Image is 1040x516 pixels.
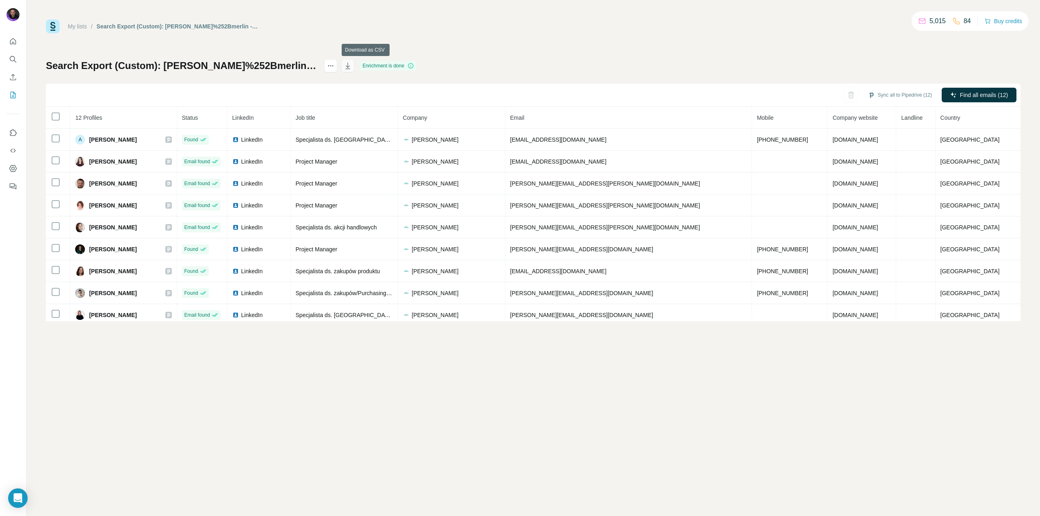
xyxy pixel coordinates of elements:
[360,61,416,71] div: Enrichment is done
[184,224,210,231] span: Email found
[940,290,1000,296] span: [GEOGRAPHIC_DATA]
[862,89,938,101] button: Sync all to Pipedrive (12)
[75,310,85,320] img: Avatar
[75,114,102,121] span: 12 Profiles
[89,267,136,275] span: [PERSON_NAME]
[832,268,878,274] span: [DOMAIN_NAME]
[6,52,19,67] button: Search
[832,180,878,187] span: [DOMAIN_NAME]
[510,224,700,231] span: [PERSON_NAME][EMAIL_ADDRESS][PERSON_NAME][DOMAIN_NAME]
[412,289,459,297] span: [PERSON_NAME]
[832,224,878,231] span: [DOMAIN_NAME]
[241,223,263,231] span: LinkedIn
[403,114,427,121] span: Company
[510,246,653,253] span: [PERSON_NAME][EMAIL_ADDRESS][DOMAIN_NAME]
[940,180,1000,187] span: [GEOGRAPHIC_DATA]
[940,136,1000,143] span: [GEOGRAPHIC_DATA]
[832,136,878,143] span: [DOMAIN_NAME]
[75,179,85,188] img: Avatar
[832,290,878,296] span: [DOMAIN_NAME]
[510,180,700,187] span: [PERSON_NAME][EMAIL_ADDRESS][PERSON_NAME][DOMAIN_NAME]
[832,158,878,165] span: [DOMAIN_NAME]
[964,16,971,26] p: 84
[510,114,524,121] span: Email
[403,136,409,143] img: company-logo
[241,201,263,209] span: LinkedIn
[97,22,258,30] div: Search Export (Custom): [PERSON_NAME]%252Bmerlin - [DATE] 16:04
[232,246,239,253] img: LinkedIn logo
[232,136,239,143] img: LinkedIn logo
[232,224,239,231] img: LinkedIn logo
[412,136,459,144] span: [PERSON_NAME]
[6,143,19,158] button: Use Surfe API
[75,201,85,210] img: Avatar
[89,311,136,319] span: [PERSON_NAME]
[6,179,19,194] button: Feedback
[232,312,239,318] img: LinkedIn logo
[940,268,1000,274] span: [GEOGRAPHIC_DATA]
[929,16,946,26] p: 5,015
[296,180,338,187] span: Project Manager
[940,246,1000,253] span: [GEOGRAPHIC_DATA]
[412,158,459,166] span: [PERSON_NAME]
[412,267,459,275] span: [PERSON_NAME]
[75,266,85,276] img: Avatar
[241,245,263,253] span: LinkedIn
[403,224,409,231] img: company-logo
[232,114,254,121] span: LinkedIn
[757,136,808,143] span: [PHONE_NUMBER]
[75,222,85,232] img: Avatar
[324,59,337,72] button: actions
[984,15,1022,27] button: Buy credits
[232,180,239,187] img: LinkedIn logo
[241,267,263,275] span: LinkedIn
[89,289,136,297] span: [PERSON_NAME]
[182,114,198,121] span: Status
[75,157,85,166] img: Avatar
[184,202,210,209] span: Email found
[510,312,653,318] span: [PERSON_NAME][EMAIL_ADDRESS][DOMAIN_NAME]
[403,290,409,296] img: company-logo
[89,158,136,166] span: [PERSON_NAME]
[403,268,409,274] img: company-logo
[75,288,85,298] img: Avatar
[510,268,607,274] span: [EMAIL_ADDRESS][DOMAIN_NAME]
[403,246,409,253] img: company-logo
[832,312,878,318] span: [DOMAIN_NAME]
[832,202,878,209] span: [DOMAIN_NAME]
[296,268,380,274] span: Specjalista ds. zakupów produktu
[940,158,1000,165] span: [GEOGRAPHIC_DATA]
[757,114,773,121] span: Mobile
[296,290,412,296] span: Specjalista ds. zakupów/Purchasing Specialist
[296,136,393,143] span: Specjalista ds. [GEOGRAPHIC_DATA]
[403,158,409,165] img: company-logo
[940,224,1000,231] span: [GEOGRAPHIC_DATA]
[75,135,85,145] div: A
[68,23,87,30] a: My lists
[241,311,263,319] span: LinkedIn
[184,289,198,297] span: Found
[510,202,700,209] span: [PERSON_NAME][EMAIL_ADDRESS][PERSON_NAME][DOMAIN_NAME]
[6,8,19,21] img: Avatar
[510,158,607,165] span: [EMAIL_ADDRESS][DOMAIN_NAME]
[6,34,19,49] button: Quick start
[89,223,136,231] span: [PERSON_NAME]
[46,59,317,72] h1: Search Export (Custom): [PERSON_NAME]%252Bmerlin - [DATE] 16:04
[412,201,459,209] span: [PERSON_NAME]
[412,311,459,319] span: [PERSON_NAME]
[296,224,377,231] span: Specjalista ds. akcji handlowych
[296,158,338,165] span: Project Manager
[403,202,409,209] img: company-logo
[91,22,93,30] li: /
[510,290,653,296] span: [PERSON_NAME][EMAIL_ADDRESS][DOMAIN_NAME]
[241,136,263,144] span: LinkedIn
[940,202,1000,209] span: [GEOGRAPHIC_DATA]
[46,19,60,33] img: Surfe Logo
[184,268,198,275] span: Found
[510,136,607,143] span: [EMAIL_ADDRESS][DOMAIN_NAME]
[757,268,808,274] span: [PHONE_NUMBER]
[296,114,315,121] span: Job title
[960,91,1008,99] span: Find all emails (12)
[757,290,808,296] span: [PHONE_NUMBER]
[6,70,19,84] button: Enrich CSV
